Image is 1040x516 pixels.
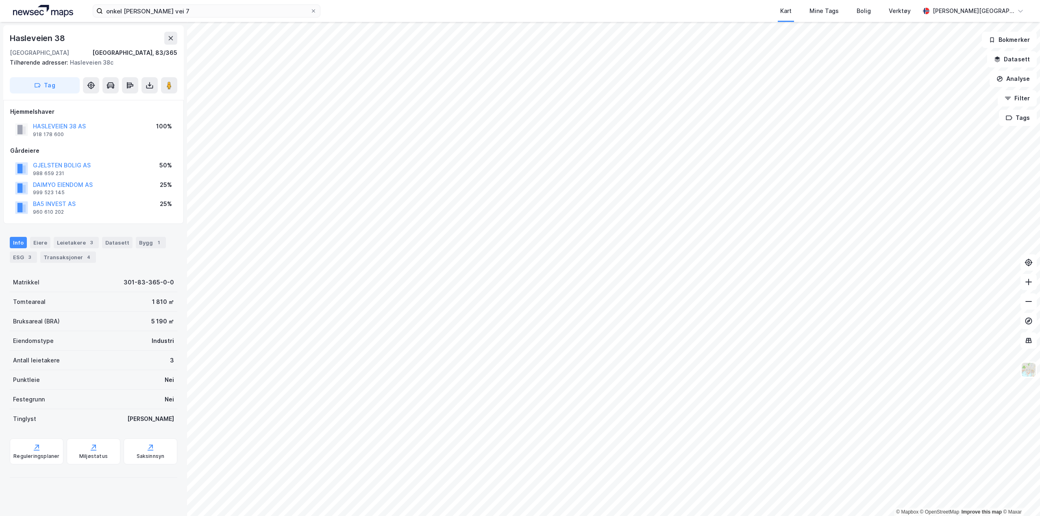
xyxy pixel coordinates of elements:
div: Antall leietakere [13,356,60,365]
button: Bokmerker [982,32,1037,48]
div: Bruksareal (BRA) [13,317,60,326]
div: Tomteareal [13,297,46,307]
div: Reguleringsplaner [13,453,59,460]
div: Matrikkel [13,278,39,287]
div: Industri [152,336,174,346]
button: Analyse [990,71,1037,87]
div: Bolig [857,6,871,16]
button: Tag [10,77,80,93]
div: Hasleveien 38c [10,58,171,67]
div: [GEOGRAPHIC_DATA], 83/365 [92,48,177,58]
div: Tinglyst [13,414,36,424]
div: Hjemmelshaver [10,107,177,117]
span: Tilhørende adresser: [10,59,70,66]
input: Søk på adresse, matrikkel, gårdeiere, leietakere eller personer [103,5,310,17]
div: 3 [87,238,96,247]
button: Tags [999,110,1037,126]
div: 1 [154,238,163,247]
div: 4 [85,253,93,261]
div: 988 659 231 [33,170,64,177]
div: Eiere [30,237,50,248]
a: Mapbox [896,509,918,515]
iframe: Chat Widget [999,477,1040,516]
div: ESG [10,251,37,263]
a: OpenStreetMap [920,509,959,515]
div: Nei [165,395,174,404]
div: Mine Tags [809,6,839,16]
div: Leietakere [54,237,99,248]
div: Datasett [102,237,133,248]
div: Verktøy [889,6,911,16]
div: Festegrunn [13,395,45,404]
div: [PERSON_NAME][GEOGRAPHIC_DATA] [933,6,1014,16]
div: Bygg [136,237,166,248]
div: Punktleie [13,375,40,385]
img: Z [1021,362,1036,377]
div: Gårdeiere [10,146,177,156]
div: 5 190 ㎡ [151,317,174,326]
div: 301-83-365-0-0 [124,278,174,287]
button: Filter [998,90,1037,106]
div: 1 810 ㎡ [152,297,174,307]
div: Miljøstatus [79,453,108,460]
img: logo.a4113a55bc3d86da70a041830d287a7e.svg [13,5,73,17]
div: 25% [160,180,172,190]
div: 50% [159,160,172,170]
div: Hasleveien 38 [10,32,66,45]
div: 25% [160,199,172,209]
div: 100% [156,121,172,131]
div: 3 [170,356,174,365]
div: Nei [165,375,174,385]
div: Info [10,237,27,248]
div: 918 178 600 [33,131,64,138]
div: Saksinnsyn [137,453,165,460]
div: [GEOGRAPHIC_DATA] [10,48,69,58]
div: Eiendomstype [13,336,54,346]
div: Kart [780,6,792,16]
div: [PERSON_NAME] [127,414,174,424]
div: Transaksjoner [40,251,96,263]
div: 999 523 145 [33,189,65,196]
div: 3 [26,253,34,261]
button: Datasett [987,51,1037,67]
div: 960 610 202 [33,209,64,215]
a: Improve this map [962,509,1002,515]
